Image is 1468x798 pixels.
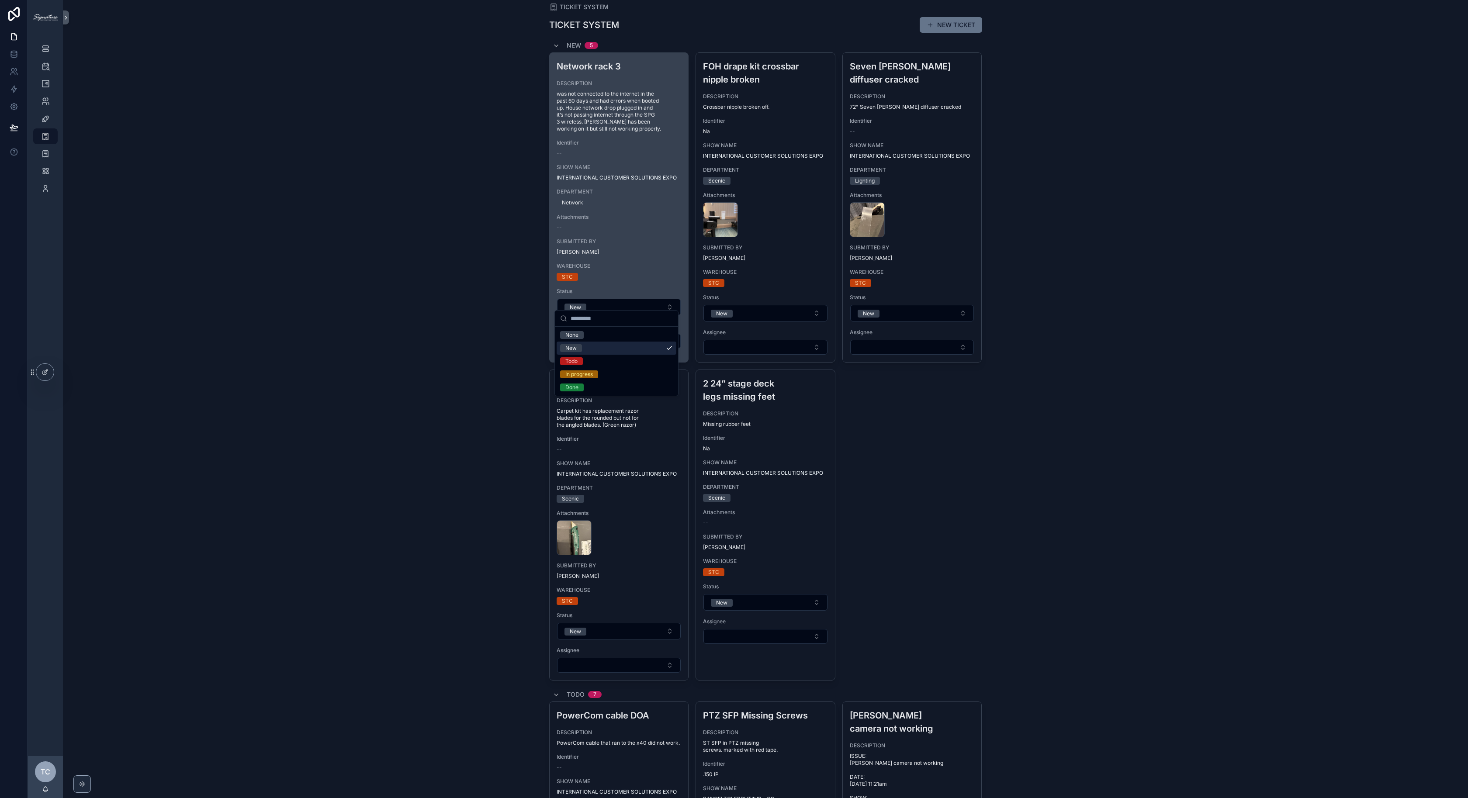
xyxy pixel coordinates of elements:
button: Select Button [850,305,974,321]
span: TICKET SYSTEM [560,3,609,11]
h3: [PERSON_NAME] camera not working [850,709,975,735]
span: [PERSON_NAME] [850,255,975,262]
span: Attachments [557,510,682,517]
button: Select Button [703,629,827,644]
div: None [565,331,578,339]
div: In progress [565,370,593,378]
div: New [863,310,874,318]
span: Missing rubber feet [703,421,828,428]
span: TC [41,767,50,777]
span: WAREHOUSE [850,269,975,276]
span: Attachments [703,509,828,516]
div: Suggestions [555,327,678,396]
span: -- [557,224,562,231]
div: scrollable content [28,35,63,208]
h3: FOH drape kit crossbar nipple broken [703,60,828,86]
span: DESCRIPTION [703,729,828,736]
span: [PERSON_NAME] [557,249,682,256]
span: -- [557,446,562,453]
span: DEPARTMENT [703,484,828,491]
span: Identifier [703,435,828,442]
span: -- [703,519,708,526]
span: SUBMITTED BY [850,244,975,251]
a: Seven [PERSON_NAME] diffuser crackedDESCRIPTION72" Seven [PERSON_NAME] diffuser crackedIdentifier... [842,52,982,363]
span: SHOW NAME [703,785,828,792]
span: -- [557,764,562,771]
h3: Seven [PERSON_NAME] diffuser cracked [850,60,975,86]
a: NEW TICKET [920,17,982,33]
a: 2 24” stage deck legs missing feetDESCRIPTIONMissing rubber feetIdentifierNaSHOW NAMEINTERNATIONA... [696,370,835,681]
span: Identifier [557,139,682,146]
span: DEPARTMENT [850,166,975,173]
div: New [565,344,577,352]
div: 7 [593,691,596,698]
div: Todo [565,357,578,365]
span: New [567,41,581,50]
span: Identifier [850,117,975,124]
a: TICKET SYSTEM [549,3,609,11]
span: SUBMITTED BY [703,244,828,251]
span: PowerCom cable that ran to the x40 did not work. [557,739,682,746]
div: Lighting [855,177,875,185]
button: Select Button [703,594,827,611]
span: SUBMITTED BY [557,238,682,245]
span: DESCRIPTION [850,93,975,100]
a: FOH drape kit crossbar nipple brokenDESCRIPTIONCrossbar nipple broken off.IdentifierNaSHOW NAMEIN... [696,52,835,363]
span: Attachments [850,192,975,199]
span: was not connected to the internet in the past 60 days and had errors when booted up. House networ... [557,90,682,132]
span: WAREHOUSE [703,558,828,565]
div: Done [565,383,578,391]
button: Select Button [557,623,681,639]
span: DESCRIPTION [703,93,828,100]
a: Network rack 3DESCRIPTIONwas not connected to the internet in the past 60 days and had errors whe... [549,52,689,363]
span: DESCRIPTION [850,742,975,749]
div: New [716,310,727,318]
div: New [716,599,727,607]
span: Crossbar nipple broken off. [703,104,828,111]
button: Select Button [557,658,681,673]
button: Select Button [703,305,827,321]
span: Identifier [703,760,828,767]
div: Scenic [562,495,579,503]
img: App logo [33,14,58,21]
div: New [570,304,581,311]
span: Attachments [557,214,682,221]
button: Select Button [850,340,974,355]
a: Razor blade replacementDESCRIPTIONCarpet kit has replacement razor blades for the rounded but not... [549,370,689,681]
div: New [570,628,581,636]
span: [PERSON_NAME] [703,544,828,551]
span: INTERNATIONAL CUSTOMER SOLUTIONS EXPO [557,788,677,795]
span: Carpet kit has replacement razor blades for the rounded but not for the angled blades. (Green razor) [557,408,682,428]
span: SHOW NAME [557,460,682,467]
div: Scenic [708,177,725,185]
div: STC [855,279,866,287]
span: DESCRIPTION [557,80,682,87]
span: SHOW NAME [850,142,975,149]
span: Na [703,128,828,135]
h3: PowerCom cable DOA [557,709,682,722]
span: Status [703,294,828,301]
span: DESCRIPTION [703,410,828,417]
span: [PERSON_NAME] [557,573,682,580]
button: Select Button [557,299,681,315]
span: WAREHOUSE [557,263,682,269]
div: Scenic [708,494,725,502]
span: SHOW NAME [703,142,828,149]
h3: 2 24” stage deck legs missing feet [703,377,828,403]
span: Assignee [557,647,682,654]
span: Identifier [703,117,828,124]
span: DESCRIPTION [557,729,682,736]
span: SHOW NAME [557,778,682,785]
span: DESCRIPTION [557,397,682,404]
h3: Network rack 3 [557,60,682,73]
span: .150 IP [703,771,828,778]
button: Select Button [703,340,827,355]
span: -- [557,150,562,157]
span: Assignee [703,618,828,625]
span: [PERSON_NAME] [703,255,828,262]
span: Status [557,612,682,619]
div: STC [562,273,573,281]
span: SUBMITTED BY [703,533,828,540]
span: -- [850,128,855,135]
span: Status [557,288,682,295]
